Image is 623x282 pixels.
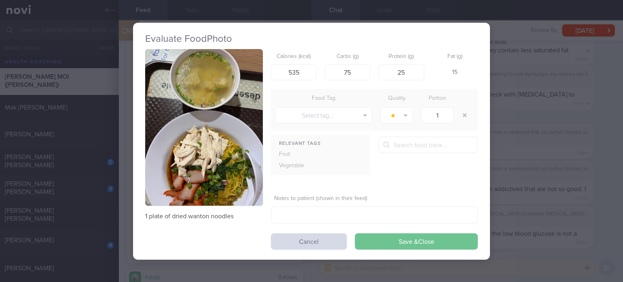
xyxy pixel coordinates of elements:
[421,107,453,123] input: 1.0
[271,233,347,250] button: Cancel
[378,137,478,153] input: Search food bank...
[432,64,478,81] div: 15
[355,233,478,250] button: Save &Close
[382,53,421,60] label: Protein (g)
[271,139,370,149] div: Relevant Tags
[145,33,478,45] h2: Evaluate Food Photo
[274,53,314,60] label: Calories (kcal)
[275,107,372,123] button: Select tag...
[328,53,367,60] label: Carbs (g)
[417,93,458,104] div: Portion
[378,64,424,80] input: 9
[325,64,371,80] input: 33
[271,160,323,172] div: Vegetable
[145,212,263,220] p: 1 plate of dried wanton noodles
[271,93,376,104] div: Food Tag
[436,53,475,60] label: Fat (g)
[271,149,323,160] div: Fruit
[145,49,263,206] img: 1 plate of dried wanton noodles
[376,93,417,104] div: Quality
[271,64,317,80] input: 250
[274,195,475,202] label: Notes to patient (shown in their feed)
